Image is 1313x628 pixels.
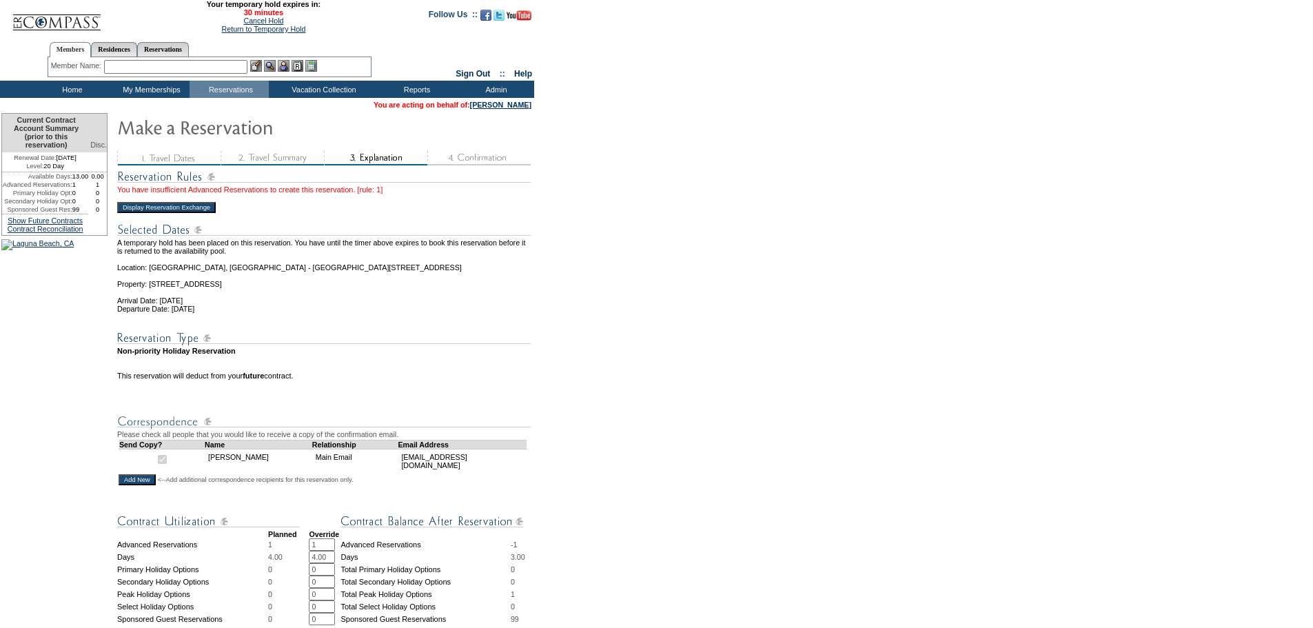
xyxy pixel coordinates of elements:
[117,372,533,380] td: This reservation will deduct from your contract.
[117,288,533,305] td: Arrival Date: [DATE]
[117,430,398,438] span: Please check all people that you would like to receive a copy of the confirmation email.
[117,113,393,141] img: Make Reservation
[340,563,510,576] td: Total Primary Holiday Options
[117,330,531,347] img: Reservation Type
[427,151,531,165] img: step4_state1.gif
[268,540,272,549] span: 1
[480,14,491,22] a: Become our fan on Facebook
[117,600,268,613] td: Select Holiday Options
[119,440,205,449] td: Send Copy?
[312,440,398,449] td: Relationship
[108,8,418,17] span: 30 minutes
[312,449,398,473] td: Main Email
[268,590,272,598] span: 0
[511,553,525,561] span: 3.00
[119,474,156,485] input: Add New
[2,172,72,181] td: Available Days:
[221,151,324,165] img: step2_state3.gif
[511,590,515,598] span: 1
[117,513,300,530] img: Contract Utilization
[8,225,83,233] a: Contract Reconciliation
[88,172,107,181] td: 0.00
[340,588,510,600] td: Total Peak Holiday Options
[72,172,89,181] td: 13.00
[117,168,531,185] img: subTtlResRules.gif
[455,81,534,98] td: Admin
[456,69,490,79] a: Sign Out
[2,152,88,162] td: [DATE]
[340,576,510,588] td: Total Secondary Holiday Options
[268,553,283,561] span: 4.00
[493,14,505,22] a: Follow us on Twitter
[2,205,72,214] td: Sponsored Guest Res:
[158,476,354,484] span: <--Add additional correspondence recipients for this reservation only.
[511,540,517,549] span: -1
[117,272,533,288] td: Property: [STREET_ADDRESS]
[507,10,531,21] img: Subscribe to our YouTube Channel
[88,181,107,189] td: 1
[117,613,268,625] td: Sponsored Guest Reservations
[514,69,532,79] a: Help
[374,101,531,109] span: You are acting on behalf of:
[2,189,72,197] td: Primary Holiday Opt:
[511,615,519,623] span: 99
[2,162,88,172] td: 20 Day
[268,602,272,611] span: 0
[117,202,216,213] input: Display Reservation Exchange
[117,538,268,551] td: Advanced Reservations
[2,181,72,189] td: Advanced Reservations:
[340,551,510,563] td: Days
[90,141,107,149] span: Disc.
[278,60,289,72] img: Impersonate
[117,255,533,272] td: Location: [GEOGRAPHIC_DATA], [GEOGRAPHIC_DATA] - [GEOGRAPHIC_DATA][STREET_ADDRESS]
[511,565,515,574] span: 0
[268,565,272,574] span: 0
[340,613,510,625] td: Sponsored Guest Reservations
[250,60,262,72] img: b_edit.gif
[2,197,72,205] td: Secondary Holiday Opt:
[190,81,269,98] td: Reservations
[480,10,491,21] img: Become our fan on Facebook
[222,25,306,33] a: Return to Temporary Hold
[264,60,276,72] img: View
[50,42,92,57] a: Members
[72,189,89,197] td: 0
[243,17,283,25] a: Cancel Hold
[72,181,89,189] td: 1
[14,154,56,162] span: Renewal Date:
[268,530,296,538] strong: Planned
[12,3,101,31] img: Compass Home
[268,615,272,623] span: 0
[117,305,533,313] td: Departure Date: [DATE]
[340,538,510,551] td: Advanced Reservations
[88,205,107,214] td: 0
[88,197,107,205] td: 0
[429,8,478,25] td: Follow Us ::
[205,440,312,449] td: Name
[507,14,531,22] a: Subscribe to our YouTube Channel
[137,42,189,57] a: Reservations
[117,563,268,576] td: Primary Holiday Options
[493,10,505,21] img: Follow us on Twitter
[72,205,89,214] td: 99
[117,239,533,255] td: A temporary hold has been placed on this reservation. You have until the timer above expires to b...
[117,151,221,165] img: step1_state3.gif
[205,449,312,473] td: [PERSON_NAME]
[117,185,533,194] div: You have insufficient Advanced Reservations to create this reservation. [rule: 1]
[511,578,515,586] span: 0
[398,449,527,473] td: [EMAIL_ADDRESS][DOMAIN_NAME]
[72,197,89,205] td: 0
[31,81,110,98] td: Home
[376,81,455,98] td: Reports
[324,151,427,165] img: step3_state2.gif
[500,69,505,79] span: ::
[340,600,510,613] td: Total Select Holiday Options
[309,530,339,538] strong: Override
[2,114,88,152] td: Current Contract Account Summary (prior to this reservation)
[8,216,83,225] a: Show Future Contracts
[26,162,43,170] span: Level:
[243,372,264,380] b: future
[110,81,190,98] td: My Memberships
[305,60,317,72] img: b_calculator.gif
[91,42,137,57] a: Residences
